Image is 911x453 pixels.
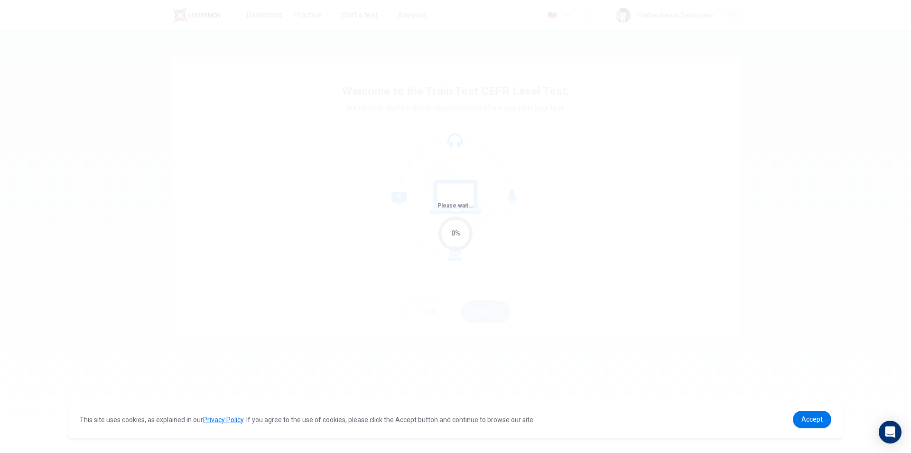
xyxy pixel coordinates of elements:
[80,416,535,424] span: This site uses cookies, as explained in our . If you agree to the use of cookies, please click th...
[793,411,831,428] a: dismiss cookie message
[68,401,843,438] div: cookieconsent
[203,416,243,424] a: Privacy Policy
[451,228,460,239] div: 0%
[437,202,474,209] span: Please wait...
[879,421,902,444] div: Open Intercom Messenger
[801,415,823,423] span: Accept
